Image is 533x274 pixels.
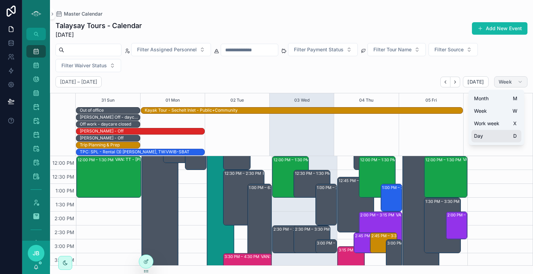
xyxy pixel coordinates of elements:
[53,215,76,221] span: 2:00 PM
[80,128,124,134] div: Candace - Off
[31,8,42,19] img: App logo
[64,10,102,17] span: Master Calendar
[295,170,332,177] div: 12:30 PM – 1:30 PM
[294,46,344,53] span: Filter Payment Status
[396,212,437,218] div: VAN: [GEOGRAPHIC_DATA][PERSON_NAME] (1) [PERSON_NAME], [GEOGRAPHIC_DATA]:QSNH-ZSYJ
[472,22,527,35] button: Add New Event
[80,149,189,155] div: TPC: SPL - Rental (3) [PERSON_NAME], TW:VWIB-SBAT
[450,77,460,87] button: Next
[359,212,402,246] div: 2:00 PM – 3:15 PMVAN: [GEOGRAPHIC_DATA][PERSON_NAME] (1) [PERSON_NAME], [GEOGRAPHIC_DATA]:QSNH-ZSYJ
[61,62,107,69] span: Filter Waiver Status
[80,114,139,120] div: [PERSON_NAME] Off - daycare closed
[354,233,381,253] div: 2:45 PM – 3:30 PM
[115,157,178,162] div: VAN: TT - [PERSON_NAME] (1) [PERSON_NAME], ( HUSH TEA ORDER ) TW:[PERSON_NAME]-CKZQ
[371,232,408,239] div: 2:45 PM – 3:30 PM
[80,135,124,141] div: Candace - Off
[54,188,76,194] span: 1:00 PM
[467,79,484,85] span: [DATE]
[80,108,104,113] div: Out of office
[425,93,437,107] button: 05 Fri
[463,76,488,87] button: [DATE]
[317,240,353,247] div: 3:00 PM – 3:30 PM
[294,93,310,107] div: 03 Wed
[51,174,76,180] span: 12:30 PM
[56,21,142,31] h1: Talaysay Tours - Calendar
[131,43,211,56] button: Select Button
[355,232,391,239] div: 2:45 PM – 3:30 PM
[463,157,504,162] div: VAN: TT - [PERSON_NAME] (25) Translink, TW:PXYR-XWEA
[51,160,76,166] span: 12:00 PM
[53,229,76,235] span: 2:30 PM
[60,78,97,85] h2: [DATE] – [DATE]
[471,105,521,117] button: WeekW
[80,128,124,134] div: [PERSON_NAME] - Off
[381,184,402,211] div: 1:00 PM – 2:00 PM
[338,177,374,232] div: 12:45 PM – 2:45 PM
[22,40,50,241] div: scrollable content
[166,93,180,107] button: 01 Mon
[367,43,426,56] button: Select Button
[494,76,527,87] button: Week
[225,253,261,260] div: 3:30 PM – 4:30 PM
[80,107,104,113] div: Out of office
[101,93,115,107] button: 31 Sun
[80,142,120,148] div: Trip Planning & Prep
[429,43,478,56] button: Select Button
[80,114,139,120] div: Becky Off - daycare closed
[359,156,395,197] div: 12:00 PM – 1:30 PM
[425,156,463,163] div: 12:00 PM – 1:30 PM
[223,170,264,225] div: 12:30 PM – 2:30 PMResearch on NFP Formation
[56,10,102,17] a: Master Calendar
[339,177,377,184] div: 12:45 PM – 2:45 PM
[294,226,330,253] div: 2:30 PM – 3:30 PM
[80,135,124,141] div: [PERSON_NAME] - Off
[425,198,461,205] div: 1:30 PM – 3:30 PM
[78,156,115,163] div: 12:00 PM – 1:30 PM
[512,96,518,101] span: M
[145,107,238,113] div: Kayak Tour - Sechelt Inlet - Public+Community
[317,184,353,191] div: 1:00 PM – 2:30 PM
[288,43,358,56] button: Select Button
[474,108,487,114] span: Week
[272,226,308,253] div: 2:30 PM – 3:30 PM
[338,247,364,274] div: 3:15 PM – 4:15 PM
[316,240,337,253] div: 3:00 PM – 3:30 PM
[77,156,141,197] div: 12:00 PM – 1:30 PMVAN: TT - [PERSON_NAME] (1) [PERSON_NAME], ( HUSH TEA ORDER ) TW:[PERSON_NAME]-...
[471,130,521,142] button: DayD
[261,254,307,259] div: VAN: TO - [PERSON_NAME] (3) [PERSON_NAME], TW:FQGE-NJWQ
[387,240,424,247] div: 3:00 PM – 4:00 PM
[80,121,131,127] div: Off work - daycare closed
[316,184,337,225] div: 1:00 PM – 2:30 PM
[382,184,418,191] div: 1:00 PM – 2:00 PM
[263,171,302,176] div: Research on NFP Formation
[360,212,396,219] div: 2:00 PM – 3:15 PM
[474,132,483,139] span: Day
[137,46,197,53] span: Filter Assigned Personnel
[474,95,489,102] span: Month
[230,93,244,107] button: 02 Tue
[446,212,467,239] div: 2:00 PM – 3:00 PM
[225,170,263,177] div: 12:30 PM – 2:30 PM
[145,108,238,113] div: Kayak Tour - Sechelt Inlet - Public+Community
[447,212,484,219] div: 2:00 PM – 3:00 PM
[273,226,310,233] div: 2:30 PM – 3:30 PM
[471,117,521,130] button: Work weekX
[56,59,121,72] button: Select Button
[54,202,76,207] span: 1:30 PM
[53,243,76,249] span: 3:00 PM
[512,133,518,139] span: D
[360,156,398,163] div: 12:00 PM – 1:30 PM
[474,120,499,127] span: Work week
[359,93,373,107] div: 04 Thu
[499,79,512,85] span: Week
[424,156,467,197] div: 12:00 PM – 1:30 PMVAN: TT - [PERSON_NAME] (25) Translink, TW:PXYR-XWEA
[434,46,464,53] span: Filter Source
[512,108,518,114] span: W
[33,249,40,257] span: JB
[386,240,402,267] div: 3:00 PM – 4:00 PM
[512,121,518,126] span: X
